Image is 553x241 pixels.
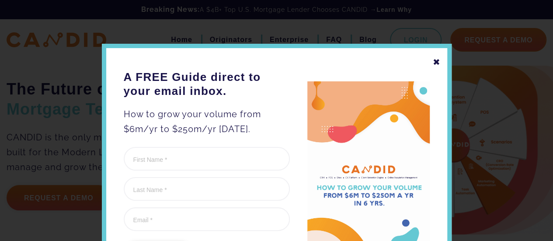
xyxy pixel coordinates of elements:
input: Last Name * [124,177,290,201]
h3: A FREE Guide direct to your email inbox. [124,70,290,98]
div: ✖ [433,55,441,70]
input: First Name * [124,147,290,171]
p: How to grow your volume from $6m/yr to $250m/yr [DATE]. [124,107,290,136]
input: Email * [124,207,290,231]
